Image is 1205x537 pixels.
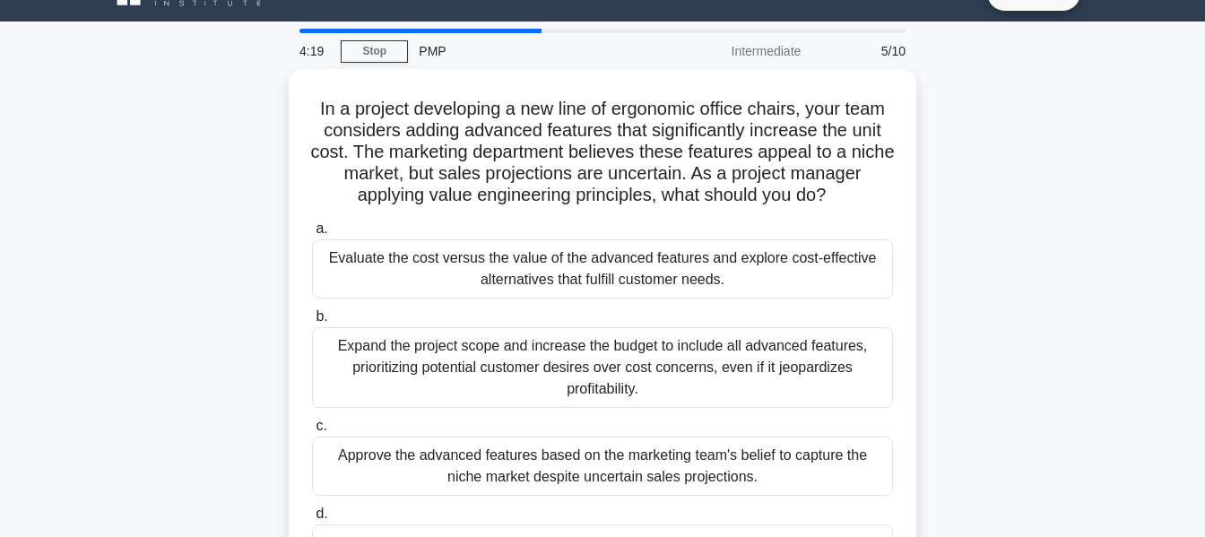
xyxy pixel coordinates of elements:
div: Evaluate the cost versus the value of the advanced features and explore cost-effective alternativ... [312,239,893,299]
a: Stop [341,40,408,63]
span: d. [316,506,327,521]
div: Approve the advanced features based on the marketing team's belief to capture the niche market de... [312,437,893,496]
span: a. [316,221,327,236]
span: b. [316,308,327,324]
div: 4:19 [289,33,341,69]
div: Expand the project scope and increase the budget to include all advanced features, prioritizing p... [312,327,893,408]
span: c. [316,418,326,433]
div: PMP [408,33,655,69]
div: Intermediate [655,33,811,69]
div: 5/10 [811,33,916,69]
h5: In a project developing a new line of ergonomic office chairs, your team considers adding advance... [310,98,895,207]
